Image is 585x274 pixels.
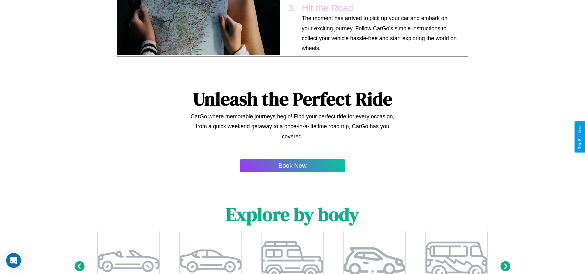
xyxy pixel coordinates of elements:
div: Open Intercom Messenger [6,253,21,268]
button: Book Now [240,159,345,172]
h1: Unleash the Perfect Ride [193,86,392,112]
div: Give Feedback [578,124,582,150]
h1: Explore by body [226,202,359,227]
p: CarGo where memorable journeys begin! Find your perfect ride for every occasion, from a quick wee... [187,112,398,141]
p: The moment has arrived to pick up your car and embark on your exciting journey. Follow CarGo's si... [302,13,459,53]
